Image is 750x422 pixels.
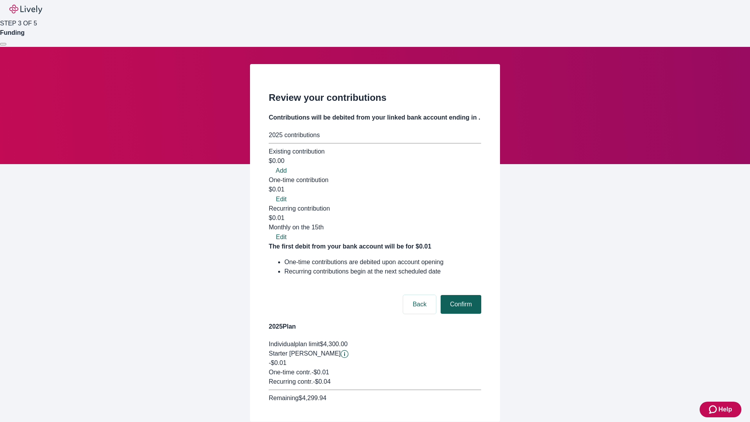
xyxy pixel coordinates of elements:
span: $4,300.00 [320,341,348,347]
span: One-time contr. [269,369,311,376]
li: Recurring contributions begin at the next scheduled date [284,267,481,276]
button: Lively will contribute $0.01 to establish your account [341,350,348,358]
button: Edit [269,232,294,242]
h2: Review your contributions [269,91,481,105]
span: Help [718,405,732,414]
button: Confirm [441,295,481,314]
span: -$0.01 [269,359,286,366]
svg: Zendesk support icon [709,405,718,414]
button: Edit [269,195,294,204]
span: Starter [PERSON_NAME] [269,350,341,357]
div: Monthly on the 15th [269,223,481,232]
strong: The first debit from your bank account will be for $0.01 [269,243,431,250]
img: Lively [9,5,42,14]
div: One-time contribution [269,175,481,185]
h4: Contributions will be debited from your linked bank account ending in . [269,113,481,122]
div: Recurring contribution [269,204,481,213]
span: $4,299.94 [298,395,326,401]
div: 2025 contributions [269,131,481,140]
span: Recurring contr. [269,378,313,385]
div: $0.01 [269,185,481,194]
button: Zendesk support iconHelp [700,402,741,417]
li: One-time contributions are debited upon account opening [284,257,481,267]
span: Remaining [269,395,298,401]
h4: 2025 Plan [269,322,481,331]
span: - $0.01 [311,369,329,376]
button: Back [403,295,436,314]
div: Existing contribution [269,147,481,156]
svg: Starter penny details [341,350,348,358]
div: $0.00 [269,156,481,166]
span: - $0.04 [313,378,330,385]
div: $0.01 [269,213,481,232]
span: Individual plan limit [269,341,320,347]
button: Add [269,166,294,175]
